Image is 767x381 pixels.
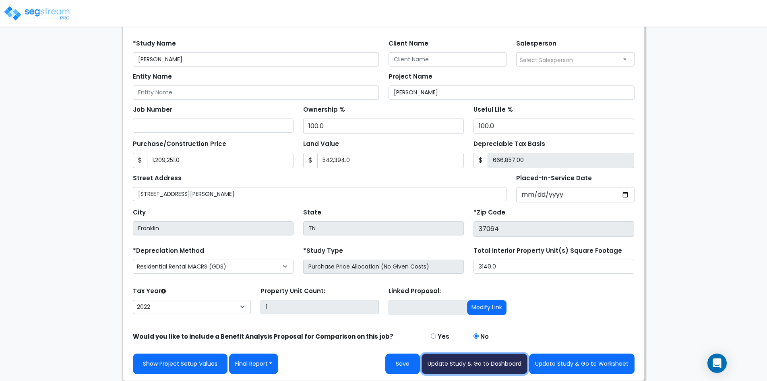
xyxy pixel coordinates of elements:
button: Save [385,354,420,374]
label: Client Name [389,39,428,48]
span: $ [303,153,318,168]
input: Ownership [303,119,464,134]
button: Final Report [229,354,279,374]
input: 0.00 [488,153,634,168]
label: Purchase/Construction Price [133,139,226,149]
label: *Study Name [133,39,176,48]
label: *Depreciation Method [133,246,204,256]
input: Street Address [133,187,507,201]
label: Placed-In-Service Date [516,174,592,183]
input: Study Name [133,52,379,67]
div: Open Intercom Messenger [707,354,727,373]
label: Depreciable Tax Basis [473,139,545,149]
span: $ [133,153,147,168]
input: Client Name [389,52,507,67]
button: Modify Link [467,300,507,315]
label: Tax Year [133,287,166,296]
label: Entity Name [133,72,172,81]
label: City [133,208,146,217]
label: Yes [438,332,449,341]
input: Building Count [260,300,379,314]
label: Useful Life % [473,105,513,115]
span: Select Salesperson [520,56,573,64]
input: Depreciation [473,119,634,134]
label: Ownership % [303,105,345,115]
input: total square foot [473,260,634,274]
label: Salesperson [516,39,556,48]
label: *Study Type [303,246,343,256]
label: No [480,332,489,341]
label: State [303,208,321,217]
span: $ [473,153,488,168]
input: Entity Name [133,85,379,100]
strong: Would you like to include a Benefit Analysis Proposal for Comparison on this job? [133,332,393,341]
label: Job Number [133,105,172,115]
label: Property Unit Count: [260,287,325,296]
label: Land Value [303,139,339,149]
button: Update Study & Go to Worksheet [529,354,635,374]
a: Show Project Setup Values [133,354,227,374]
button: Update Study & Go to Dashboard [422,354,527,374]
input: Zip Code [473,221,634,237]
label: Linked Proposal: [389,287,441,296]
input: Project Name [389,85,635,100]
label: *Zip Code [473,208,505,217]
label: Total Interior Property Unit(s) Square Footage [473,246,622,256]
input: Purchase or Construction Price [147,153,294,168]
img: logo_pro_r.png [3,5,72,21]
label: Project Name [389,72,432,81]
input: Land Value [317,153,464,168]
label: Street Address [133,174,182,183]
